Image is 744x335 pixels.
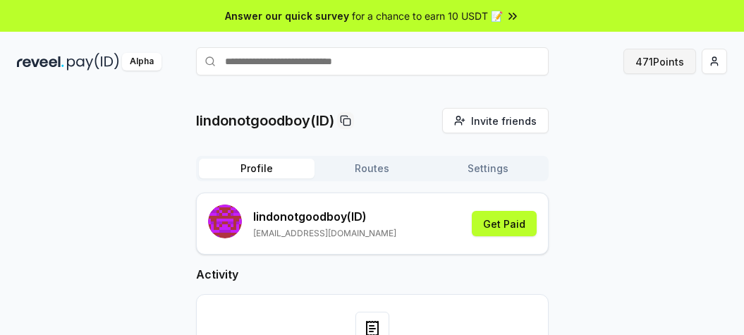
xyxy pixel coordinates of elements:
[253,208,396,225] p: lindonotgoodboy (ID)
[442,108,549,133] button: Invite friends
[315,159,430,178] button: Routes
[196,111,334,130] p: lindonotgoodboy(ID)
[199,159,315,178] button: Profile
[623,49,696,74] button: 471Points
[253,228,396,239] p: [EMAIL_ADDRESS][DOMAIN_NAME]
[17,53,64,71] img: reveel_dark
[430,159,546,178] button: Settings
[352,8,503,23] span: for a chance to earn 10 USDT 📝
[472,211,537,236] button: Get Paid
[122,53,161,71] div: Alpha
[196,266,549,283] h2: Activity
[67,53,119,71] img: pay_id
[471,114,537,128] span: Invite friends
[225,8,349,23] span: Answer our quick survey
